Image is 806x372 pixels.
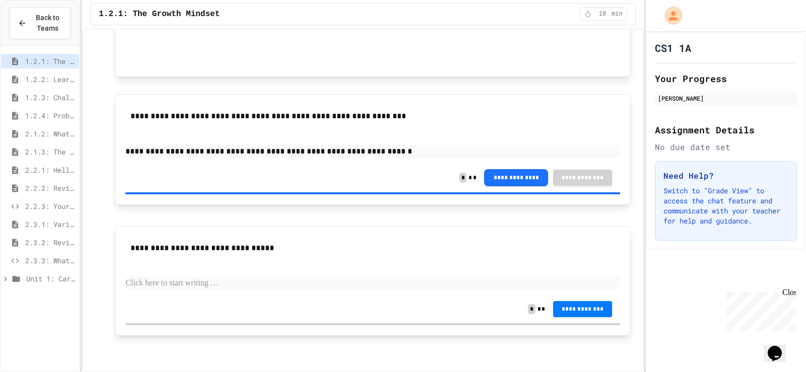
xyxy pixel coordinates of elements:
[25,183,75,193] span: 2.2.2: Review - Hello, World!
[26,273,75,284] span: Unit 1: Careers & Professionalism
[663,186,788,226] p: Switch to "Grade View" to access the chat feature and communicate with your teacher for help and ...
[25,128,75,139] span: 2.1.2: What is Code?
[25,201,75,211] span: 2.2.3: Your Name and Favorite Movie
[25,56,75,66] span: 1.2.1: The Growth Mindset
[25,255,75,266] span: 2.3.3: What's the Type?
[654,4,685,27] div: My Account
[663,170,788,182] h3: Need Help?
[25,74,75,85] span: 1.2.2: Learning to Solve Hard Problems
[4,4,70,64] div: Chat with us now!Close
[25,165,75,175] span: 2.2.1: Hello, World!
[655,123,797,137] h2: Assignment Details
[25,219,75,230] span: 2.3.1: Variables and Data Types
[25,146,75,157] span: 2.1.3: The JuiceMind IDE
[655,71,797,86] h2: Your Progress
[33,13,62,34] span: Back to Teams
[722,288,796,331] iframe: chat widget
[658,94,794,103] div: [PERSON_NAME]
[612,10,623,18] span: min
[9,7,71,39] button: Back to Teams
[25,237,75,248] span: 2.3.2: Review - Variables and Data Types
[655,41,691,55] h1: CS1 1A
[594,10,611,18] span: 10
[99,8,220,20] span: 1.2.1: The Growth Mindset
[25,110,75,121] span: 1.2.4: Problem Solving Practice
[25,92,75,103] span: 1.2.3: Challenge Problem - The Bridge
[655,141,797,153] div: No due date set
[764,332,796,362] iframe: chat widget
